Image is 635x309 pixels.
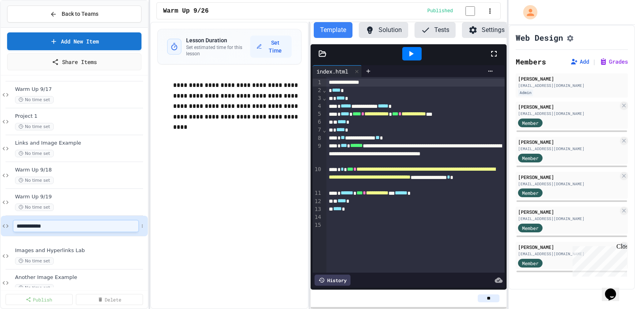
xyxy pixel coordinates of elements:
span: Fold line [322,127,326,133]
a: Publish [6,294,73,305]
a: Share Items [7,53,141,70]
div: 9 [313,142,322,166]
button: More options [138,222,146,230]
span: Warm Up 9/17 [15,86,146,93]
span: No time set [15,150,54,157]
span: Member [522,260,539,267]
span: Fold line [322,87,326,93]
div: 11 [313,189,322,197]
div: [EMAIL_ADDRESS][DOMAIN_NAME] [518,111,618,117]
button: Settings [462,22,511,38]
div: [PERSON_NAME] [518,208,618,215]
a: Delete [76,294,143,305]
span: Fold line [322,95,326,101]
h1: Web Design [516,32,563,43]
div: 10 [313,166,322,189]
div: [EMAIL_ADDRESS][DOMAIN_NAME] [518,83,626,89]
span: No time set [15,123,54,130]
div: 12 [313,198,322,205]
button: Grades [599,58,628,66]
div: 6 [313,118,322,126]
div: 4 [313,102,322,110]
button: Solution [359,22,408,38]
span: No time set [15,177,54,184]
iframe: chat widget [602,277,627,301]
div: [PERSON_NAME] [518,138,618,145]
button: Add [570,58,589,66]
input: publish toggle [456,6,484,16]
span: No time set [15,96,54,104]
span: Project 1 [15,113,146,120]
span: Published [428,8,453,14]
div: 3 [313,94,322,102]
div: index.html [313,65,362,77]
div: [PERSON_NAME] [518,243,618,251]
button: Tests [415,22,456,38]
div: Admin [518,89,533,96]
p: Set estimated time for this lesson [186,44,250,57]
div: [EMAIL_ADDRESS][DOMAIN_NAME] [518,251,618,257]
span: No time set [15,284,54,292]
span: Member [522,224,539,232]
span: Images and Hyperlinks Lab [15,247,146,254]
button: Back to Teams [7,6,141,23]
div: 7 [313,126,322,134]
div: [EMAIL_ADDRESS][DOMAIN_NAME] [518,216,618,222]
span: Warm Up 9/18 [15,167,146,173]
div: 8 [313,134,322,142]
span: Links and Image Example [15,140,146,147]
div: 5 [313,110,322,118]
span: Member [522,189,539,196]
div: [EMAIL_ADDRESS][DOMAIN_NAME] [518,146,618,152]
span: No time set [15,203,54,211]
div: 14 [313,213,322,221]
div: History [315,275,350,286]
div: [PERSON_NAME] [518,75,626,82]
h2: Members [516,56,546,67]
span: No time set [15,257,54,265]
div: 2 [313,87,322,94]
div: 15 [313,221,322,229]
div: 1 [313,79,322,87]
span: Another Image Example [15,274,146,281]
a: Add New Item [7,32,141,50]
span: | [592,57,596,66]
iframe: chat widget [569,243,627,277]
span: Member [522,154,539,162]
div: 13 [313,205,322,213]
span: Back to Teams [62,10,98,18]
button: Set Time [250,36,292,58]
div: [PERSON_NAME] [518,173,618,181]
button: Assignment Settings [566,33,574,42]
span: Member [522,119,539,126]
div: [EMAIL_ADDRESS][DOMAIN_NAME] [518,181,618,187]
h3: Lesson Duration [186,36,250,44]
span: Warm Up 9/19 [15,194,146,200]
div: Chat with us now!Close [3,3,55,50]
span: Warm Up 9/26 [163,6,209,16]
div: index.html [313,67,352,75]
div: My Account [515,3,539,21]
button: Template [314,22,352,38]
div: Content is published and visible to students [428,6,485,16]
div: [PERSON_NAME] [518,103,618,110]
